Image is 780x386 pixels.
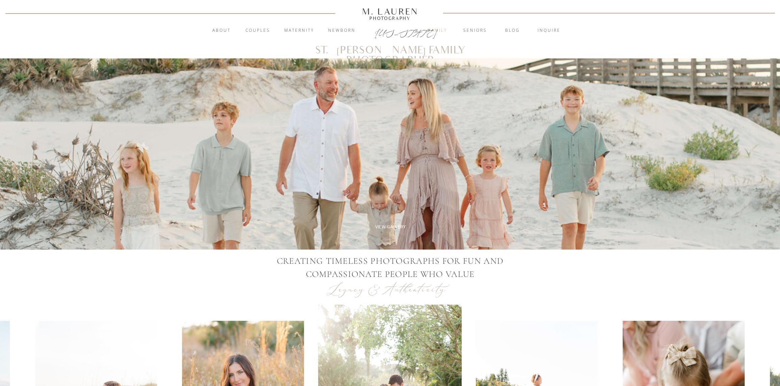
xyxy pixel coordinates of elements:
a: Family [419,27,456,34]
a: About [208,27,234,34]
a: Seniors [457,27,493,34]
a: Maternity [281,27,317,34]
h1: St. [PERSON_NAME] Family Photographer [285,46,495,55]
a: View Gallery [367,224,413,230]
a: blog [494,27,531,34]
a: Couples [239,27,276,34]
a: Newborn [323,27,360,34]
p: CREATING TIMELESS PHOTOGRAPHS FOR FUN AND COMPASSIONATE PEOPLE WHO VALUE [275,254,505,281]
p: Legacy & Authenticity [329,281,452,298]
a: M. Lauren [342,8,438,15]
a: inquire [531,27,567,34]
a: [US_STATE] [375,28,406,36]
a: Photography [359,17,421,20]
